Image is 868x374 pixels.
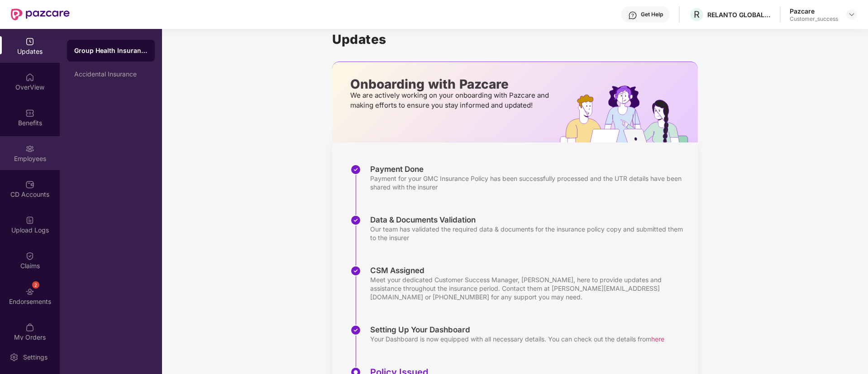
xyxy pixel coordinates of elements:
[370,265,689,275] div: CSM Assigned
[370,215,689,225] div: Data & Documents Validation
[25,73,34,82] img: svg+xml;base64,PHN2ZyBpZD0iSG9tZSIgeG1sbnM9Imh0dHA6Ly93d3cudzMub3JnLzIwMDAvc3ZnIiB3aWR0aD0iMjAiIG...
[370,325,664,335] div: Setting Up Your Dashboard
[350,90,552,110] p: We are actively working on your onboarding with Pazcare and making efforts to ensure you stay inf...
[25,287,34,296] img: svg+xml;base64,PHN2ZyBpZD0iRW5kb3JzZW1lbnRzIiB4bWxucz0iaHR0cDovL3d3dy53My5vcmcvMjAwMC9zdmciIHdpZH...
[370,275,689,301] div: Meet your dedicated Customer Success Manager, [PERSON_NAME], here to provide updates and assistan...
[25,323,34,332] img: svg+xml;base64,PHN2ZyBpZD0iTXlfT3JkZXJzIiBkYXRhLW5hbWU9Ik15IE9yZGVycyIgeG1sbnM9Imh0dHA6Ly93d3cudz...
[350,164,361,175] img: svg+xml;base64,PHN2ZyBpZD0iU3RlcC1Eb25lLTMyeDMyIiB4bWxucz0iaHR0cDovL3d3dy53My5vcmcvMjAwMC9zdmciIH...
[350,80,552,88] p: Onboarding with Pazcare
[370,164,689,174] div: Payment Done
[350,265,361,276] img: svg+xml;base64,PHN2ZyBpZD0iU3RlcC1Eb25lLTMyeDMyIiB4bWxucz0iaHR0cDovL3d3dy53My5vcmcvMjAwMC9zdmciIH...
[628,11,637,20] img: svg+xml;base64,PHN2ZyBpZD0iSGVscC0zMngzMiIgeG1sbnM9Imh0dHA6Ly93d3cudzMub3JnLzIwMDAvc3ZnIiB3aWR0aD...
[790,7,838,15] div: Pazcare
[25,37,34,46] img: svg+xml;base64,PHN2ZyBpZD0iVXBkYXRlZCIgeG1sbnM9Imh0dHA6Ly93d3cudzMub3JnLzIwMDAvc3ZnIiB3aWR0aD0iMj...
[74,71,148,78] div: Accidental Insurance
[25,109,34,118] img: svg+xml;base64,PHN2ZyBpZD0iQmVuZWZpdHMiIHhtbG5zPSJodHRwOi8vd3d3LnczLm9yZy8yMDAwL3N2ZyIgd2lkdGg9Ij...
[32,281,39,289] div: 2
[370,335,664,343] div: Your Dashboard is now equipped with all necessary details. You can check out the details from
[560,85,698,142] img: hrOnboarding
[25,251,34,260] img: svg+xml;base64,PHN2ZyBpZD0iQ2xhaW0iIHhtbG5zPSJodHRwOi8vd3d3LnczLm9yZy8yMDAwL3N2ZyIgd2lkdGg9IjIwIi...
[707,10,771,19] div: RELANTO GLOBAL PRIVATE LIMITED
[651,335,664,343] span: here
[10,353,19,362] img: svg+xml;base64,PHN2ZyBpZD0iU2V0dGluZy0yMHgyMCIgeG1sbnM9Imh0dHA6Ly93d3cudzMub3JnLzIwMDAvc3ZnIiB3aW...
[25,180,34,189] img: svg+xml;base64,PHN2ZyBpZD0iQ0RfQWNjb3VudHMiIGRhdGEtbmFtZT0iQ0QgQWNjb3VudHMiIHhtbG5zPSJodHRwOi8vd3...
[20,353,50,362] div: Settings
[370,225,689,242] div: Our team has validated the required data & documents for the insurance policy copy and submitted ...
[848,11,855,18] img: svg+xml;base64,PHN2ZyBpZD0iRHJvcGRvd24tMzJ4MzIiIHhtbG5zPSJodHRwOi8vd3d3LnczLm9yZy8yMDAwL3N2ZyIgd2...
[11,9,70,20] img: New Pazcare Logo
[370,174,689,191] div: Payment for your GMC Insurance Policy has been successfully processed and the UTR details have be...
[790,15,838,23] div: Customer_success
[74,46,148,55] div: Group Health Insurance
[332,32,698,47] h1: Updates
[350,215,361,226] img: svg+xml;base64,PHN2ZyBpZD0iU3RlcC1Eb25lLTMyeDMyIiB4bWxucz0iaHR0cDovL3d3dy53My5vcmcvMjAwMC9zdmciIH...
[641,11,663,18] div: Get Help
[25,216,34,225] img: svg+xml;base64,PHN2ZyBpZD0iVXBsb2FkX0xvZ3MiIGRhdGEtbmFtZT0iVXBsb2FkIExvZ3MiIHhtbG5zPSJodHRwOi8vd3...
[25,144,34,153] img: svg+xml;base64,PHN2ZyBpZD0iRW1wbG95ZWVzIiB4bWxucz0iaHR0cDovL3d3dy53My5vcmcvMjAwMC9zdmciIHdpZHRoPS...
[694,9,700,20] span: R
[350,325,361,336] img: svg+xml;base64,PHN2ZyBpZD0iU3RlcC1Eb25lLTMyeDMyIiB4bWxucz0iaHR0cDovL3d3dy53My5vcmcvMjAwMC9zdmciIH...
